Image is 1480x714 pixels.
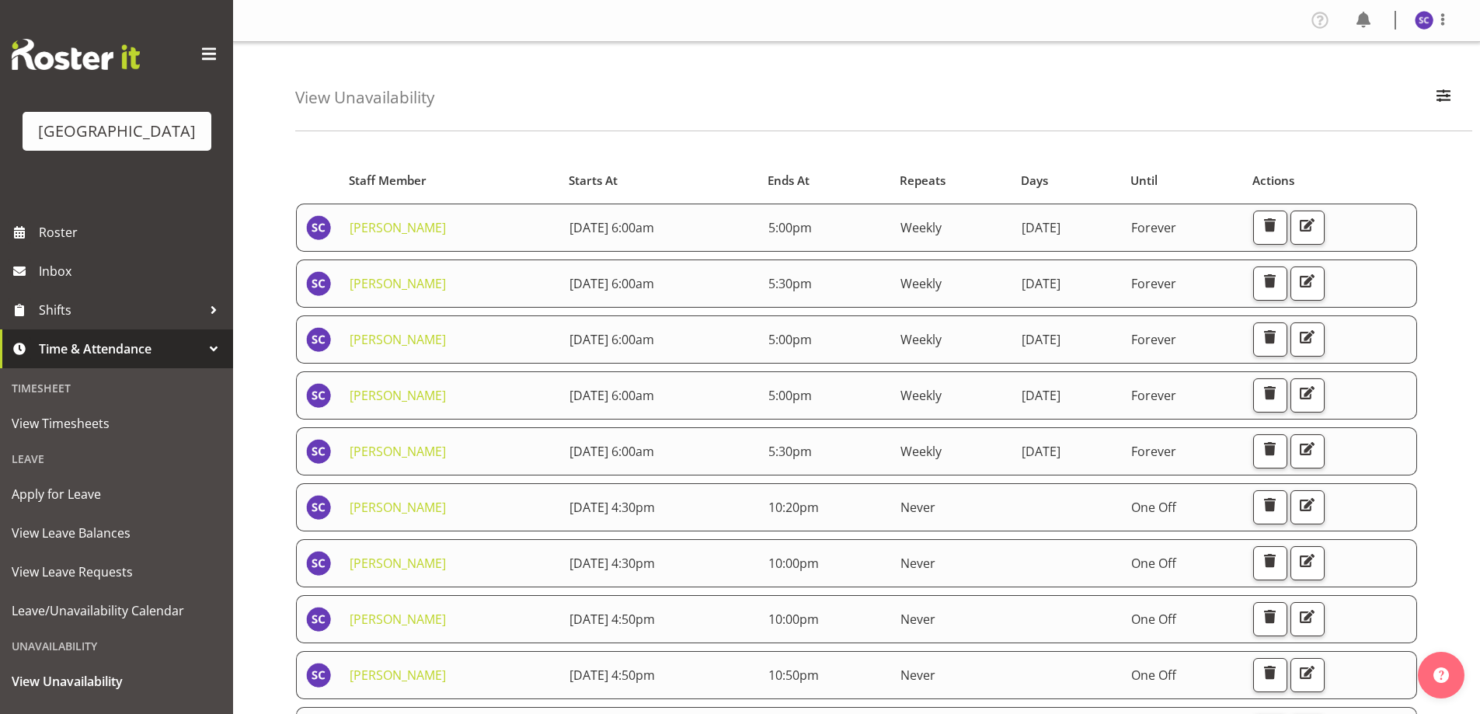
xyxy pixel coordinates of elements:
a: [PERSON_NAME] [350,611,446,628]
span: 10:20pm [768,499,819,516]
button: Delete Unavailability [1253,602,1287,636]
a: Apply for Leave [4,475,229,514]
span: Repeats [900,172,945,190]
a: [PERSON_NAME] [350,387,446,404]
button: Delete Unavailability [1253,266,1287,301]
span: Weekly [900,443,942,460]
span: 5:00pm [768,219,812,236]
span: [DATE] [1022,387,1060,404]
span: 10:50pm [768,667,819,684]
img: skye-colonna9939.jpg [306,383,331,408]
span: [DATE] [1022,219,1060,236]
span: Until [1130,172,1158,190]
span: View Leave Balances [12,521,221,545]
button: Edit Unavailability [1290,211,1325,245]
a: View Timesheets [4,404,229,443]
a: [PERSON_NAME] [350,275,446,292]
button: Edit Unavailability [1290,322,1325,357]
span: Time & Attendance [39,337,202,360]
img: Rosterit website logo [12,39,140,70]
span: One Off [1131,499,1176,516]
span: Weekly [900,275,942,292]
span: One Off [1131,611,1176,628]
div: Timesheet [4,372,229,404]
span: Weekly [900,387,942,404]
span: Forever [1131,443,1176,460]
span: Inbox [39,259,225,283]
button: Edit Unavailability [1290,658,1325,692]
span: 5:00pm [768,331,812,348]
span: Days [1021,172,1048,190]
span: Forever [1131,331,1176,348]
span: [DATE] 6:00am [569,443,654,460]
button: Delete Unavailability [1253,378,1287,413]
img: skye-colonna9939.jpg [306,551,331,576]
span: Actions [1252,172,1294,190]
a: View Leave Requests [4,552,229,591]
img: skye-colonna9939.jpg [306,495,331,520]
a: View Unavailability [4,662,229,701]
span: 5:00pm [768,387,812,404]
span: 5:30pm [768,275,812,292]
a: [PERSON_NAME] [350,667,446,684]
span: [DATE] 6:00am [569,219,654,236]
span: 5:30pm [768,443,812,460]
img: skye-colonna9939.jpg [306,607,331,632]
a: [PERSON_NAME] [350,219,446,236]
a: View Leave Balances [4,514,229,552]
img: skye-colonna9939.jpg [306,271,331,296]
button: Edit Unavailability [1290,602,1325,636]
span: One Off [1131,667,1176,684]
span: Forever [1131,219,1176,236]
span: [DATE] 6:00am [569,331,654,348]
img: skye-colonna9939.jpg [306,663,331,688]
div: Unavailability [4,630,229,662]
img: skye-colonna9939.jpg [1415,11,1433,30]
span: Apply for Leave [12,482,221,506]
button: Filter Employees [1427,81,1460,115]
span: Ends At [768,172,810,190]
span: [DATE] [1022,331,1060,348]
h4: View Unavailability [295,89,434,106]
span: Never [900,611,935,628]
img: skye-colonna9939.jpg [306,439,331,464]
span: Never [900,667,935,684]
div: Leave [4,443,229,475]
button: Delete Unavailability [1253,434,1287,468]
span: [DATE] 6:00am [569,387,654,404]
button: Edit Unavailability [1290,266,1325,301]
button: Edit Unavailability [1290,434,1325,468]
span: Shifts [39,298,202,322]
img: help-xxl-2.png [1433,667,1449,683]
a: [PERSON_NAME] [350,443,446,460]
span: [DATE] 4:50pm [569,667,655,684]
span: View Unavailability [12,670,221,693]
button: Delete Unavailability [1253,490,1287,524]
span: View Leave Requests [12,560,221,583]
img: skye-colonna9939.jpg [306,215,331,240]
span: Never [900,499,935,516]
span: Starts At [569,172,618,190]
span: [DATE] 4:30pm [569,499,655,516]
span: [DATE] [1022,275,1060,292]
button: Edit Unavailability [1290,490,1325,524]
span: 10:00pm [768,555,819,572]
button: Delete Unavailability [1253,658,1287,692]
span: View Timesheets [12,412,221,435]
span: [DATE] [1022,443,1060,460]
span: [DATE] 6:00am [569,275,654,292]
button: Edit Unavailability [1290,546,1325,580]
a: [PERSON_NAME] [350,331,446,348]
span: Never [900,555,935,572]
a: [PERSON_NAME] [350,555,446,572]
img: skye-colonna9939.jpg [306,327,331,352]
span: Weekly [900,331,942,348]
span: One Off [1131,555,1176,572]
div: [GEOGRAPHIC_DATA] [38,120,196,143]
span: Forever [1131,275,1176,292]
span: Roster [39,221,225,244]
a: Leave/Unavailability Calendar [4,591,229,630]
button: Delete Unavailability [1253,322,1287,357]
span: Leave/Unavailability Calendar [12,599,221,622]
a: [PERSON_NAME] [350,499,446,516]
